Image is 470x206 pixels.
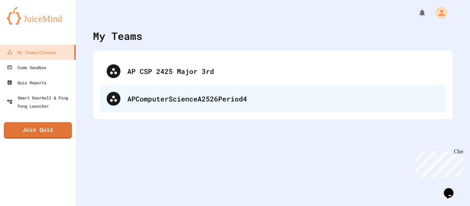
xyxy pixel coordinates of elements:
[100,85,446,112] div: APComputerScienceA2526Period4
[7,78,46,87] div: Quiz Reports
[413,149,463,178] iframe: chat widget
[4,122,72,139] a: Join Quiz
[405,7,428,19] div: My Notifications
[127,66,439,76] div: AP CSP 2425 Major 3rd
[428,5,449,21] div: My Account
[7,63,46,72] div: Code Sandbox
[3,3,47,44] div: Chat with us now!Close
[7,94,73,110] div: Smart Doorbell & Ping Pong Launcher
[100,57,446,85] div: AP CSP 2425 Major 3rd
[7,7,69,25] img: logo-orange.svg
[93,28,142,44] div: My Teams
[127,94,439,104] div: APComputerScienceA2526Period4
[7,48,56,56] div: My Teams/Classes
[441,178,463,199] iframe: chat widget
